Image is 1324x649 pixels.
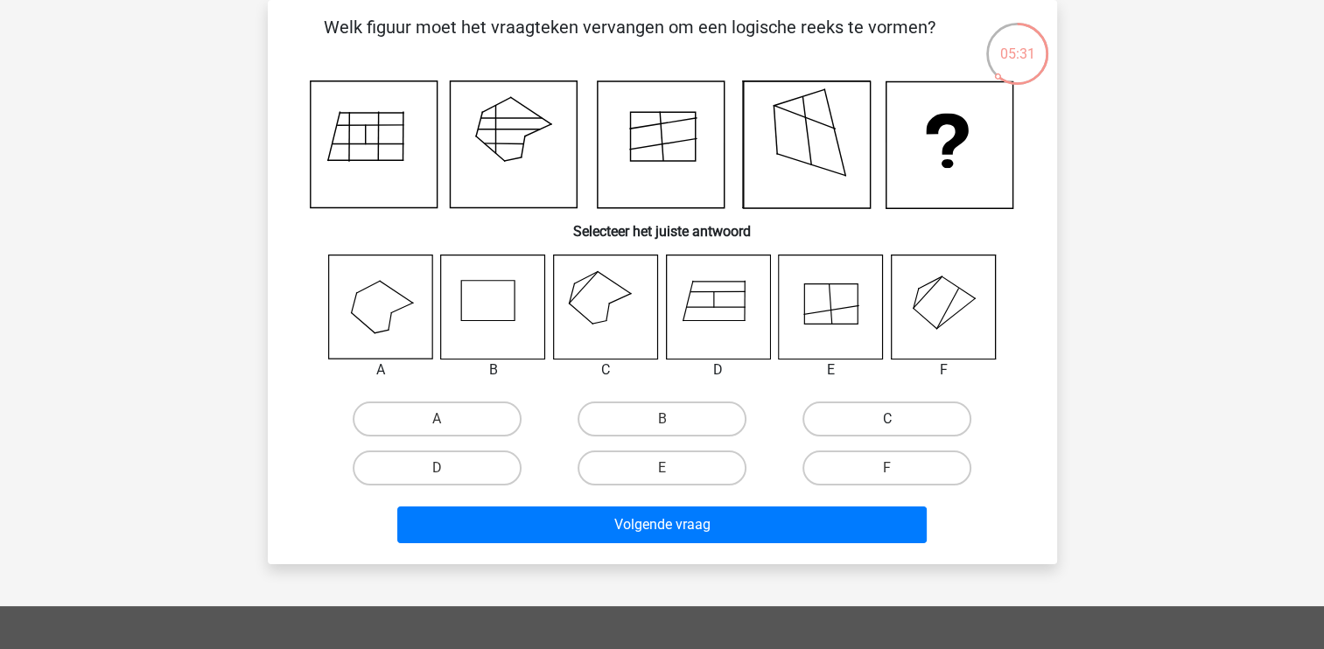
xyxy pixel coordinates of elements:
div: E [765,359,897,380]
h6: Selecteer het juiste antwoord [296,209,1029,240]
label: A [353,401,522,436]
div: F [878,359,1010,380]
div: D [653,359,785,380]
label: E [578,450,746,485]
div: B [427,359,559,380]
div: 05:31 [984,21,1050,65]
label: C [802,401,971,436]
button: Volgende vraag [397,506,927,543]
div: C [540,359,672,380]
label: D [353,450,522,485]
label: B [578,401,746,436]
p: Welk figuur moet het vraagteken vervangen om een logische reeks te vormen? [296,14,963,66]
label: F [802,450,971,485]
div: A [315,359,447,380]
